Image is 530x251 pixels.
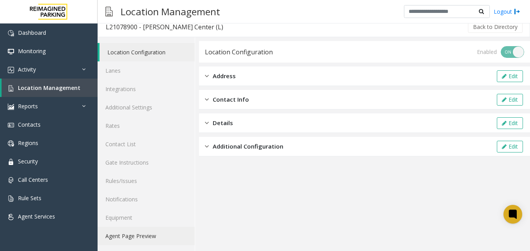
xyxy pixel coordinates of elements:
div: Location Configuration [205,47,273,57]
span: Location Management [18,84,80,91]
span: Reports [18,102,38,110]
img: closed [205,95,209,104]
button: Edit [497,117,523,129]
div: L21078900 - [PERSON_NAME] Center (L) [106,22,223,32]
img: 'icon' [8,67,14,73]
img: 'icon' [8,214,14,220]
span: Call Centers [18,176,48,183]
img: 'icon' [8,122,14,128]
img: 'icon' [8,30,14,36]
a: Gate Instructions [98,153,195,172]
a: Rules/Issues [98,172,195,190]
img: closed [205,142,209,151]
a: Equipment [98,208,195,227]
img: logout [514,7,520,16]
a: Contact List [98,135,195,153]
a: Additional Settings [98,98,195,117]
img: pageIcon [105,2,113,21]
a: Location Configuration [100,43,195,61]
h3: Location Management [117,2,224,21]
img: 'icon' [8,177,14,183]
button: Edit [497,70,523,82]
a: Notifications [98,190,195,208]
img: closed [205,118,209,127]
span: Additional Configuration [213,142,283,151]
span: Dashboard [18,29,46,36]
a: Location Management [2,79,98,97]
a: Agent Page Preview [98,227,195,245]
img: 'icon' [8,85,14,91]
button: Edit [497,141,523,152]
span: Rule Sets [18,194,41,202]
span: Monitoring [18,47,46,55]
span: Details [213,118,233,127]
a: Logout [494,7,520,16]
button: Back to Directory [468,21,523,33]
img: 'icon' [8,195,14,202]
a: Integrations [98,80,195,98]
img: 'icon' [8,159,14,165]
img: 'icon' [8,140,14,147]
img: 'icon' [8,48,14,55]
img: closed [205,72,209,81]
span: Security [18,158,38,165]
div: Enabled [477,48,497,56]
span: Agent Services [18,213,55,220]
span: Activity [18,66,36,73]
span: Regions [18,139,38,147]
span: Contacts [18,121,41,128]
span: Contact Info [213,95,249,104]
span: Address [213,72,236,81]
a: Rates [98,117,195,135]
button: Edit [497,94,523,106]
img: 'icon' [8,104,14,110]
a: Lanes [98,61,195,80]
